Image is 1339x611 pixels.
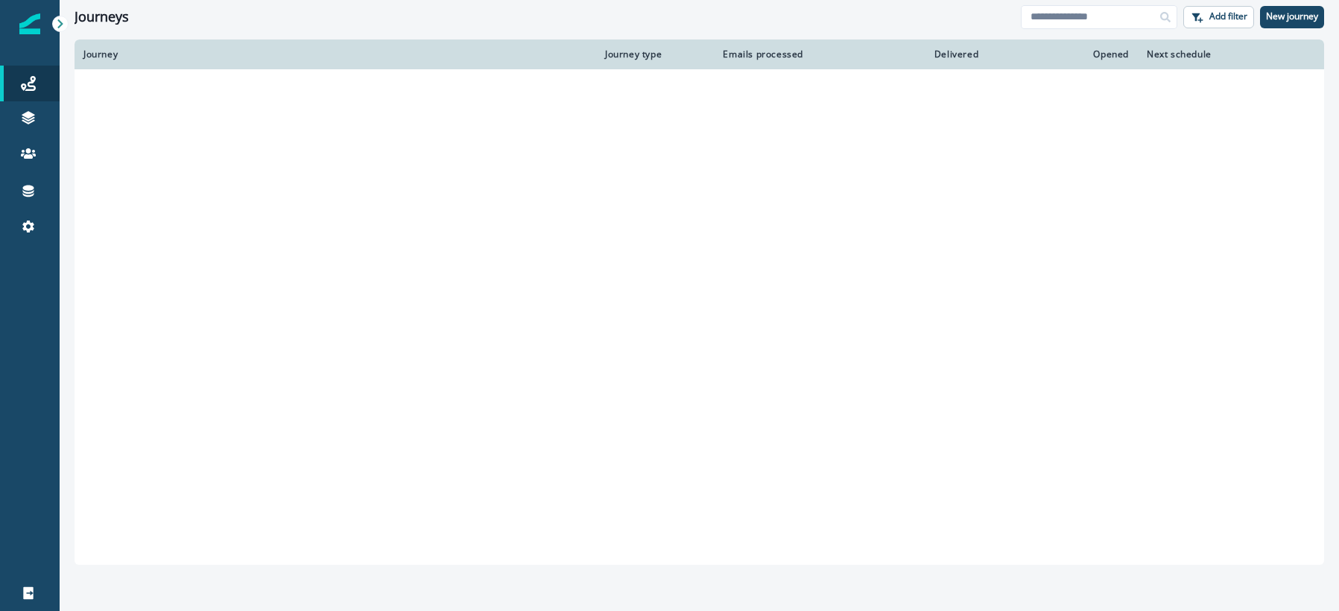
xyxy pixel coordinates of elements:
[821,48,978,60] div: Delivered
[717,48,803,60] div: Emails processed
[1209,11,1247,22] p: Add filter
[75,9,129,25] h1: Journeys
[996,48,1129,60] div: Opened
[83,48,587,60] div: Journey
[1266,11,1318,22] p: New journey
[605,48,699,60] div: Journey type
[1147,48,1278,60] div: Next schedule
[1260,6,1324,28] button: New journey
[1183,6,1254,28] button: Add filter
[19,13,40,34] img: Inflection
